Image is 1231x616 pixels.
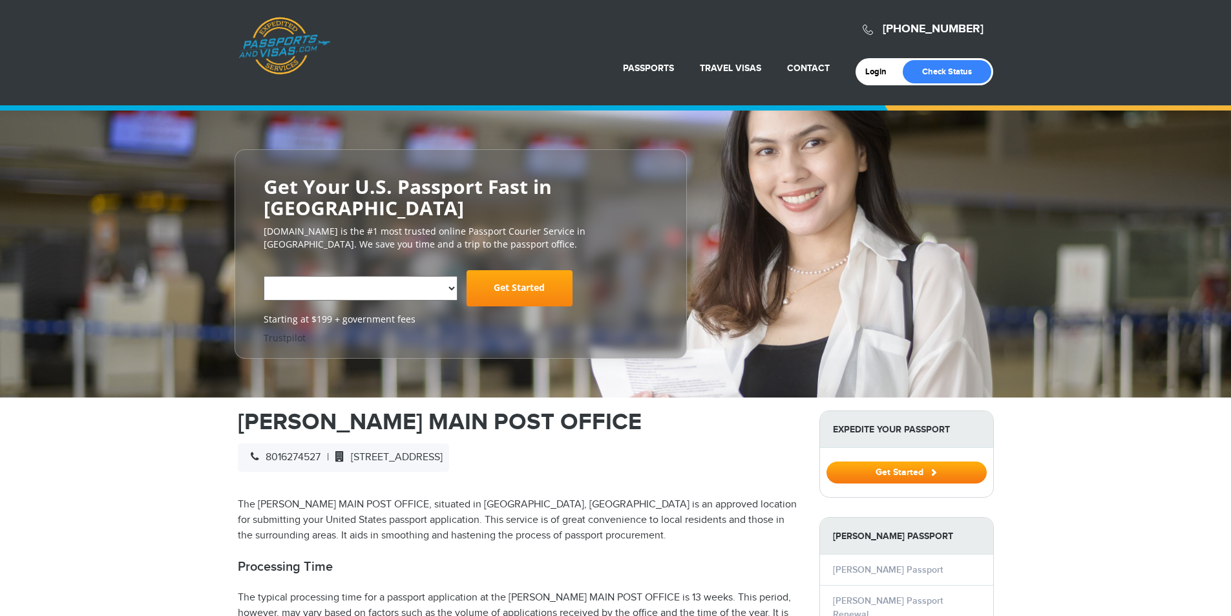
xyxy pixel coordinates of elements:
[820,411,993,448] strong: Expedite Your Passport
[238,497,800,544] p: The [PERSON_NAME] MAIN POST OFFICE, situated in [GEOGRAPHIC_DATA], [GEOGRAPHIC_DATA] is an approv...
[244,451,321,463] span: 8016274527
[238,410,800,434] h1: [PERSON_NAME] MAIN POST OFFICE
[700,63,761,74] a: Travel Visas
[826,467,987,477] a: Get Started
[467,270,573,306] a: Get Started
[264,332,306,345] a: Trustpilot
[787,63,830,74] a: Contact
[329,451,443,463] span: [STREET_ADDRESS]
[264,176,658,218] h2: Get Your U.S. Passport Fast in [GEOGRAPHIC_DATA]
[238,559,800,575] h2: Processing Time
[883,22,984,36] a: [PHONE_NUMBER]
[833,564,943,575] a: [PERSON_NAME] Passport
[903,60,991,83] a: Check Status
[238,17,330,75] a: Passports & [DOMAIN_NAME]
[623,63,674,74] a: Passports
[264,313,658,326] span: Starting at $199 + government fees
[865,67,896,77] a: Login
[826,462,987,483] button: Get Started
[238,443,449,472] div: |
[820,518,993,555] strong: [PERSON_NAME] Passport
[264,225,658,251] p: [DOMAIN_NAME] is the #1 most trusted online Passport Courier Service in [GEOGRAPHIC_DATA]. We sav...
